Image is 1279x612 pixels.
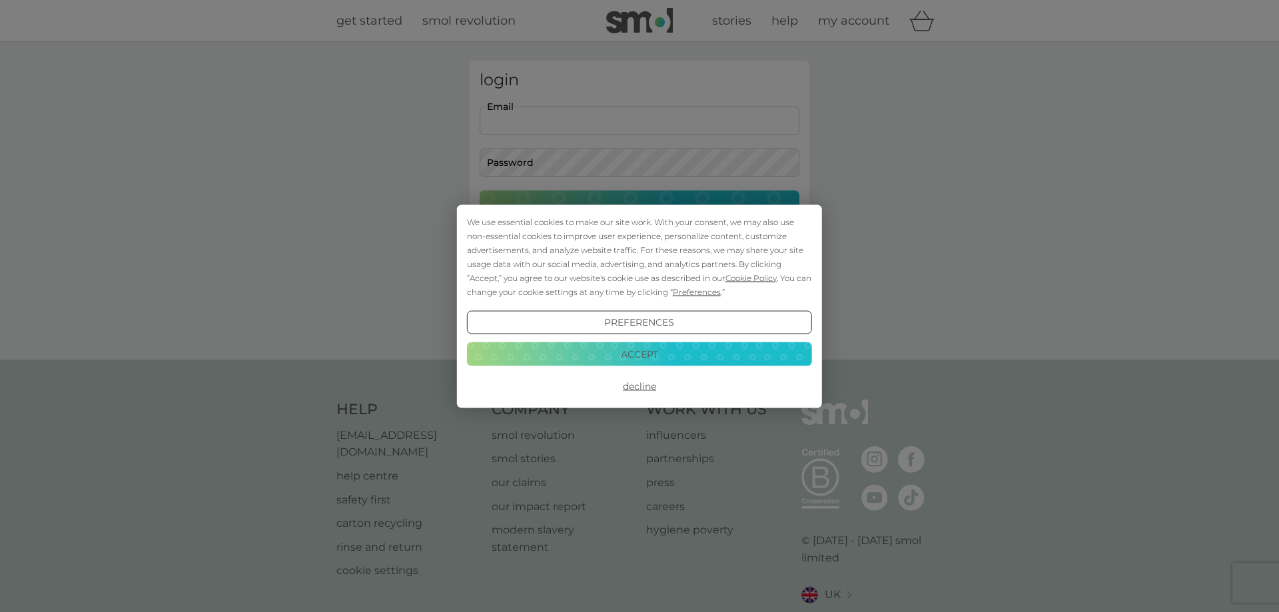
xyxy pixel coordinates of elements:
button: Decline [467,374,812,398]
span: Preferences [673,286,721,296]
span: Cookie Policy [725,272,777,282]
div: Cookie Consent Prompt [457,204,822,408]
div: We use essential cookies to make our site work. With your consent, we may also use non-essential ... [467,214,812,298]
button: Preferences [467,310,812,334]
button: Accept [467,342,812,366]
